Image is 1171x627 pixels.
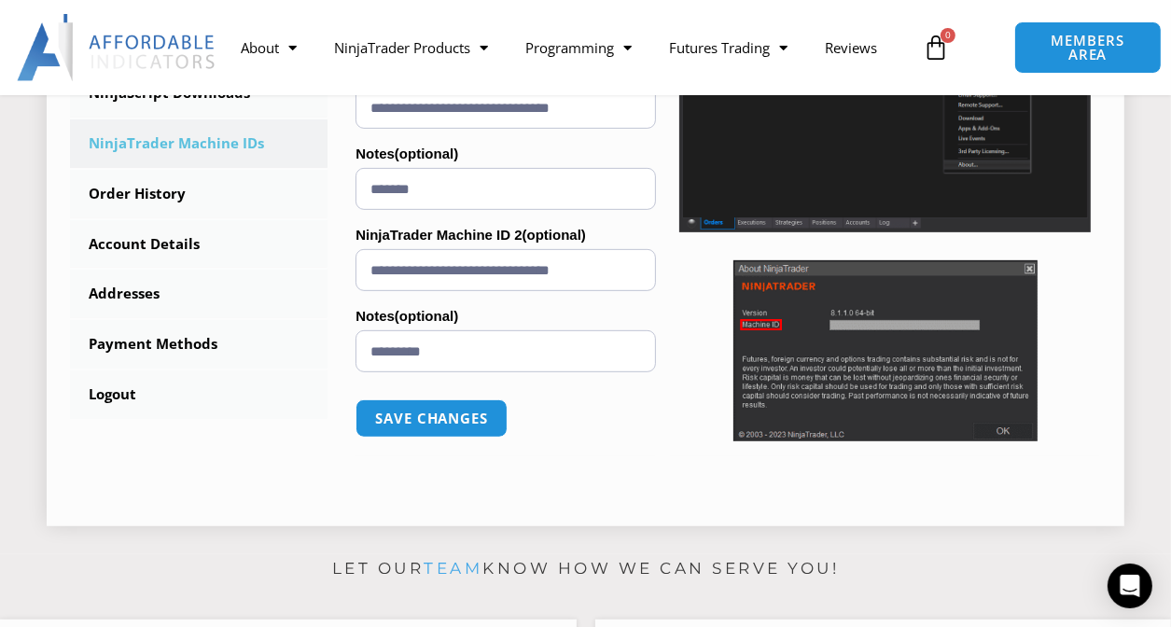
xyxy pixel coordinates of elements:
img: LogoAI | Affordable Indicators – NinjaTrader [17,14,217,81]
a: About [223,26,316,69]
img: Screenshot 2025-01-17 114931 | Affordable Indicators – NinjaTrader [733,260,1038,441]
img: Screenshot 2025-01-17 1155544 | Affordable Indicators – NinjaTrader [679,47,1091,232]
span: (optional) [395,146,458,161]
span: 0 [941,28,955,43]
label: Notes [355,302,656,330]
span: (optional) [395,308,458,324]
span: (optional) [523,227,586,243]
a: Reviews [807,26,897,69]
button: Save changes [355,399,508,438]
a: Logout [70,370,328,419]
label: Notes [355,140,656,168]
a: 0 [895,21,977,75]
nav: Menu [223,26,914,69]
a: Payment Methods [70,320,328,369]
a: MEMBERS AREA [1014,21,1162,74]
a: team [424,559,482,578]
a: Order History [70,170,328,218]
a: Account Details [70,220,328,269]
a: Futures Trading [651,26,807,69]
label: NinjaTrader Machine ID 2 [355,221,656,249]
div: Open Intercom Messenger [1108,564,1152,608]
a: NinjaTrader Machine IDs [70,119,328,168]
span: MEMBERS AREA [1034,34,1142,62]
a: NinjaTrader Products [316,26,508,69]
a: Addresses [70,270,328,318]
a: Programming [508,26,651,69]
